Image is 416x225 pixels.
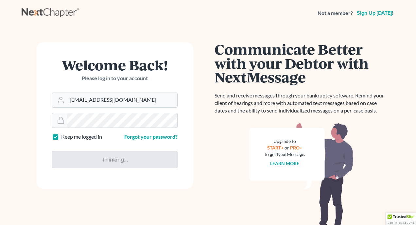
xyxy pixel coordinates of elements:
[265,138,305,145] div: Upgrade to
[270,161,300,166] a: Learn more
[61,133,102,141] label: Keep me logged in
[318,9,353,17] strong: Not a member?
[290,145,303,150] a: PRO+
[215,92,388,114] p: Send and receive messages through your bankruptcy software. Remind your client of hearings and mo...
[265,151,305,158] div: to get NextMessage.
[124,133,178,140] a: Forgot your password?
[52,151,178,168] input: Thinking...
[386,213,416,225] div: TrustedSite Certified
[215,42,388,84] h1: Communicate Better with your Debtor with NextMessage
[52,75,178,82] p: Please log in to your account
[285,145,289,150] span: or
[67,93,177,107] input: Email Address
[268,145,284,150] a: START+
[355,10,394,16] a: Sign up [DATE]!
[52,58,178,72] h1: Welcome Back!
